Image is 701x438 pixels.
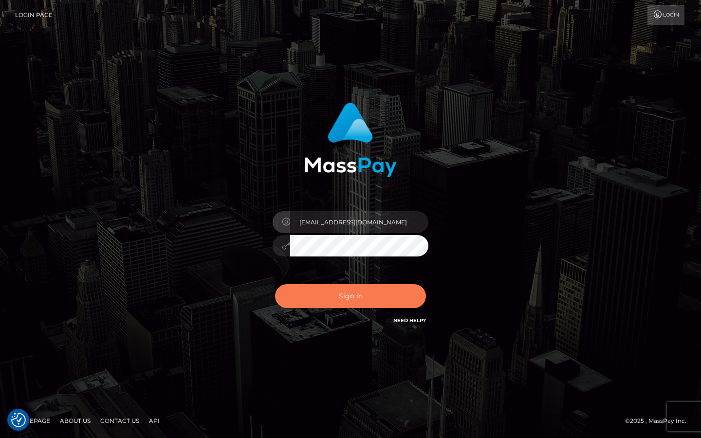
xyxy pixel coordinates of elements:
[647,5,684,25] a: Login
[11,413,26,427] img: Revisit consent button
[290,211,428,233] input: Username...
[11,413,54,428] a: Homepage
[56,413,94,428] a: About Us
[625,416,694,426] div: © 2025 , MassPay Inc.
[11,413,26,427] button: Consent Preferences
[145,413,164,428] a: API
[275,284,426,308] button: Sign in
[393,317,426,324] a: Need Help?
[304,103,397,177] img: MassPay Login
[96,413,143,428] a: Contact Us
[15,5,53,25] a: Login Page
